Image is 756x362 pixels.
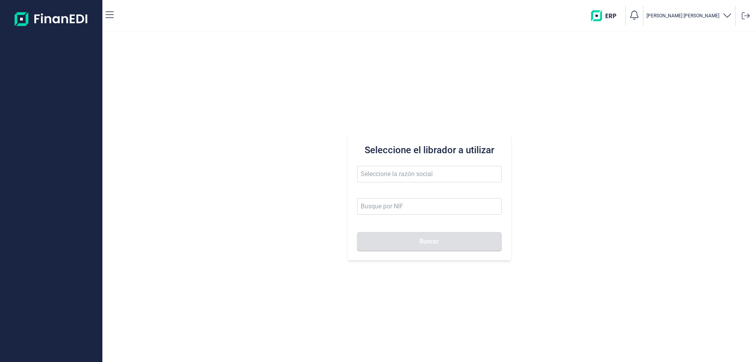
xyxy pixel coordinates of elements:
span: Buscar [419,238,439,244]
button: Buscar [357,232,502,251]
img: erp [591,10,622,21]
button: [PERSON_NAME] [PERSON_NAME] [647,10,732,22]
input: Seleccione la razón social [357,166,502,182]
input: Busque por NIF [357,198,502,215]
img: Logo de aplicación [15,6,88,32]
p: [PERSON_NAME] [PERSON_NAME] [647,13,719,19]
h3: Seleccione el librador a utilizar [357,144,502,156]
